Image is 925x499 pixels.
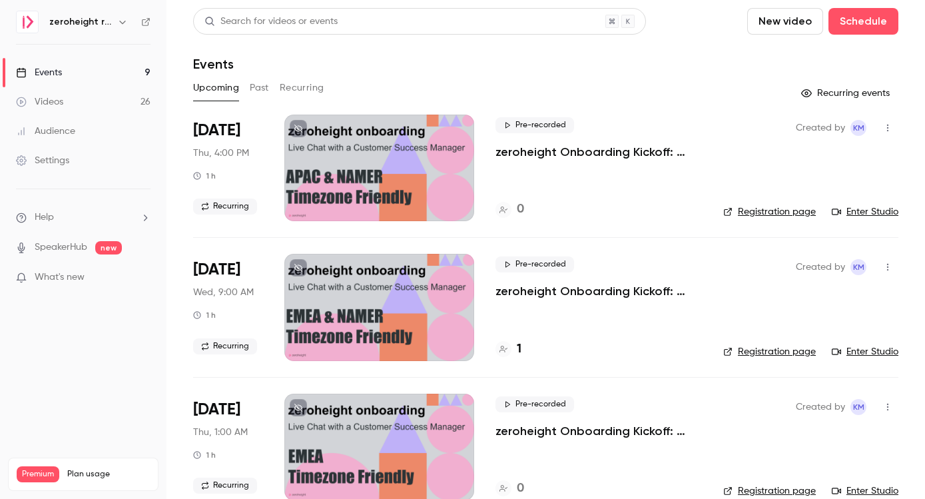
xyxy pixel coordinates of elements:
h6: zeroheight resources [49,15,112,29]
span: Recurring [193,199,257,215]
h4: 0 [517,201,524,219]
div: Events [16,66,62,79]
span: Recurring [193,338,257,354]
h4: 0 [517,480,524,498]
button: Recurring events [795,83,898,104]
span: Created by [796,399,845,415]
div: 1 h [193,310,216,320]
a: Registration page [723,345,816,358]
a: Registration page [723,205,816,219]
a: zeroheight Onboarding Kickoff: Chat with a CSM! [495,283,702,299]
span: Help [35,211,54,225]
a: Enter Studio [832,484,898,498]
div: Search for videos or events [204,15,338,29]
span: Kaitlyn Miller [850,120,866,136]
span: Recurring [193,478,257,494]
div: Aug 28 Thu, 4:00 PM (America/Los Angeles) [193,115,263,221]
a: 0 [495,480,524,498]
button: Past [250,77,269,99]
div: Sep 3 Wed, 5:00 PM (Europe/London) [193,254,263,360]
span: [DATE] [193,399,240,420]
button: New video [747,8,823,35]
a: SpeakerHub [35,241,87,254]
span: Kaitlyn Miller [850,399,866,415]
span: Thu, 1:00 AM [193,426,248,439]
a: Enter Studio [832,345,898,358]
span: KM [853,259,864,275]
span: Thu, 4:00 PM [193,147,249,160]
a: Enter Studio [832,205,898,219]
div: Settings [16,154,69,167]
a: 1 [495,340,521,358]
span: Wed, 9:00 AM [193,286,254,299]
button: Schedule [828,8,898,35]
span: Premium [17,466,59,482]
span: Plan usage [67,469,150,480]
span: [DATE] [193,120,240,141]
a: zeroheight Onboarding Kickoff: Chat with a CSM! [495,144,702,160]
li: help-dropdown-opener [16,211,151,225]
button: Recurring [280,77,324,99]
a: zeroheight Onboarding Kickoff: Chat with a CSM! [495,423,702,439]
a: 0 [495,201,524,219]
span: What's new [35,270,85,284]
span: Kaitlyn Miller [850,259,866,275]
h1: Events [193,56,234,72]
span: Pre-recorded [495,396,574,412]
span: [DATE] [193,259,240,280]
div: 1 h [193,450,216,460]
div: 1 h [193,171,216,181]
span: KM [853,120,864,136]
img: zeroheight resources [17,11,38,33]
span: Created by [796,259,845,275]
span: KM [853,399,864,415]
div: Videos [16,95,63,109]
a: Registration page [723,484,816,498]
span: new [95,241,122,254]
div: Audience [16,125,75,138]
span: Created by [796,120,845,136]
span: Pre-recorded [495,256,574,272]
span: Pre-recorded [495,117,574,133]
h4: 1 [517,340,521,358]
button: Upcoming [193,77,239,99]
